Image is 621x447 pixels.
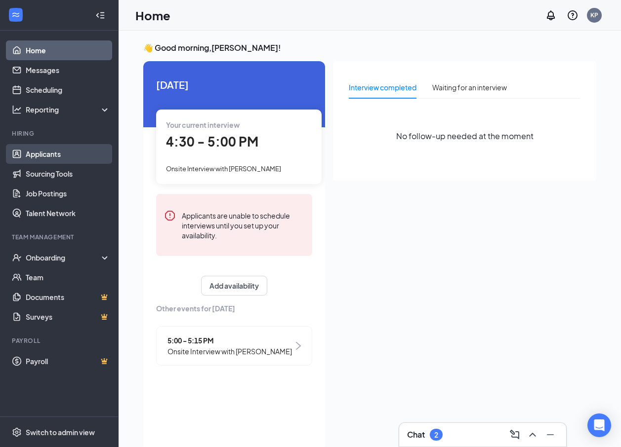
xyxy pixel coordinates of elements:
span: Onsite Interview with [PERSON_NAME] [166,165,281,173]
a: Job Postings [26,184,110,203]
div: Payroll [12,336,108,345]
span: Other events for [DATE] [156,303,312,314]
div: Hiring [12,129,108,138]
svg: Notifications [545,9,557,21]
a: PayrollCrown [26,351,110,371]
div: Onboarding [26,253,102,262]
div: Applicants are unable to schedule interviews until you set up your availability. [182,210,304,240]
div: Open Intercom Messenger [587,413,611,437]
a: Sourcing Tools [26,164,110,184]
a: DocumentsCrown [26,287,110,307]
div: Team Management [12,233,108,241]
svg: Minimize [544,429,556,441]
svg: Analysis [12,105,22,114]
button: ComposeMessage [507,427,523,443]
svg: QuestionInfo [567,9,579,21]
div: Interview completed [349,82,416,93]
button: Add availability [201,276,267,296]
a: Team [26,267,110,287]
a: Home [26,40,110,60]
svg: ComposeMessage [509,429,521,441]
h3: Chat [407,429,425,440]
button: ChevronUp [525,427,540,443]
a: Talent Network [26,203,110,223]
div: Reporting [26,105,111,114]
div: Waiting for an interview [432,82,507,93]
span: 4:30 - 5:00 PM [166,133,258,149]
svg: Error [164,210,176,222]
svg: UserCheck [12,253,22,262]
span: Onsite Interview with [PERSON_NAME] [167,346,292,357]
div: KP [590,11,598,19]
a: SurveysCrown [26,307,110,327]
svg: Settings [12,427,22,437]
a: Applicants [26,144,110,164]
span: 5:00 - 5:15 PM [167,335,292,346]
span: Your current interview [166,120,240,129]
div: Switch to admin view [26,427,95,437]
h3: 👋 Good morning, [PERSON_NAME] ! [143,42,596,53]
span: [DATE] [156,77,312,92]
h1: Home [135,7,170,24]
a: Messages [26,60,110,80]
a: Scheduling [26,80,110,100]
svg: WorkstreamLogo [11,10,21,20]
svg: ChevronUp [527,429,538,441]
div: 2 [434,431,438,439]
span: No follow-up needed at the moment [396,130,534,142]
svg: Collapse [95,10,105,20]
button: Minimize [542,427,558,443]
